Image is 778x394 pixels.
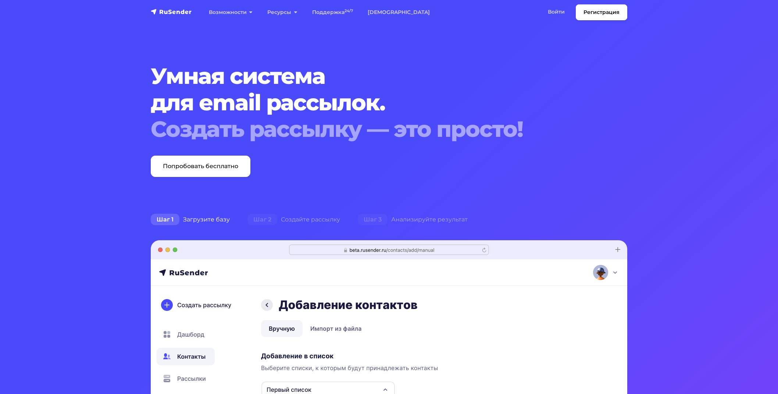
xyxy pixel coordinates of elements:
sup: 24/7 [345,8,353,13]
a: Ресурсы [260,5,304,20]
span: Шаг 2 [247,214,277,226]
a: Поддержка24/7 [305,5,360,20]
span: Шаг 3 [358,214,388,226]
div: Загрузите базу [142,212,239,227]
div: Создать рассылку — это просто! [151,116,587,142]
a: Войти [540,4,572,19]
a: Регистрация [576,4,627,20]
a: [DEMOGRAPHIC_DATA] [360,5,437,20]
img: RuSender [151,8,192,15]
div: Создайте рассылку [239,212,349,227]
a: Попробовать бесплатно [151,156,250,177]
a: Возможности [201,5,260,20]
span: Шаг 1 [151,214,179,226]
div: Анализируйте результат [349,212,477,227]
h1: Умная система для email рассылок. [151,63,587,142]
